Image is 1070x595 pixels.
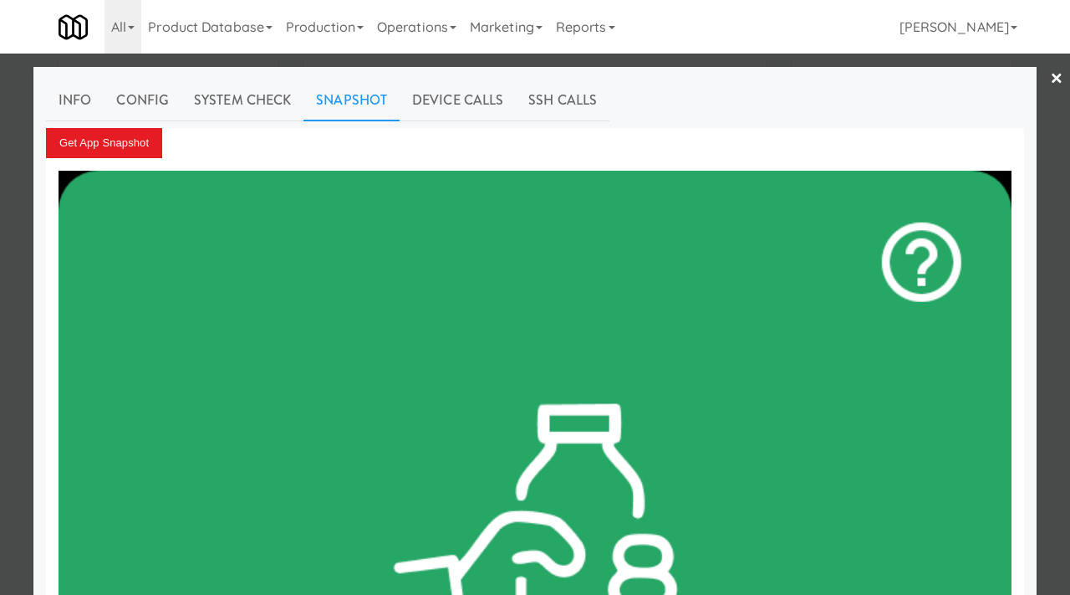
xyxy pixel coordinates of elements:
[104,80,181,121] a: Config
[46,128,162,158] button: Get App Snapshot
[303,80,400,121] a: Snapshot
[400,80,516,121] a: Device Calls
[46,80,104,121] a: Info
[59,13,88,42] img: Micromart
[181,80,303,121] a: System Check
[516,80,609,121] a: SSH Calls
[1050,54,1063,105] a: ×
